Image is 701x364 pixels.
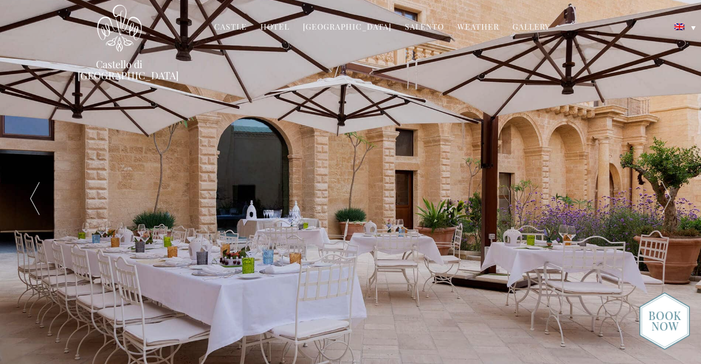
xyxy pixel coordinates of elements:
[97,4,142,52] img: Castello di Ugento
[639,292,690,350] img: new-booknow.png
[260,21,289,34] a: Hotel
[303,21,391,34] a: [GEOGRAPHIC_DATA]
[674,23,684,30] img: English
[214,21,247,34] a: Castle
[457,21,499,34] a: Weather
[513,21,550,34] a: Gallery
[405,21,444,34] a: Salento
[78,59,161,81] a: Castello di [GEOGRAPHIC_DATA]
